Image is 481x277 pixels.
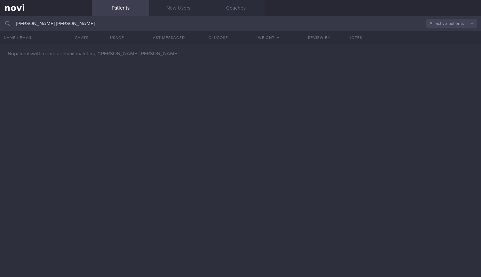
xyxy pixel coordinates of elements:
[92,31,142,44] div: Usage
[193,31,243,44] button: Glucose
[244,31,294,44] button: Weight
[66,31,92,44] button: Chats
[345,31,481,44] div: Notes
[426,19,477,28] button: All active patients
[142,31,193,44] button: Last Messaged
[294,31,345,44] button: Review By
